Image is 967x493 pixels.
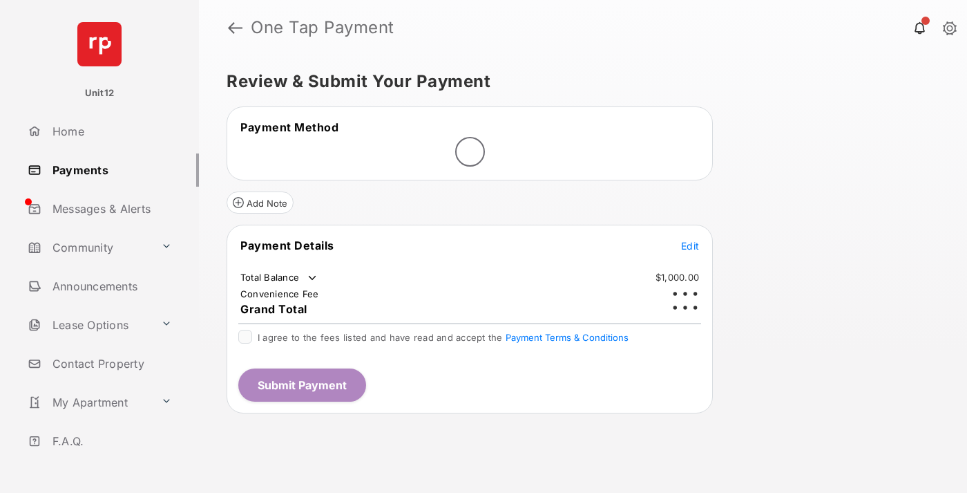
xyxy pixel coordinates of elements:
[506,332,629,343] button: I agree to the fees listed and have read and accept the
[85,86,115,100] p: Unit12
[240,302,307,316] span: Grand Total
[240,239,334,252] span: Payment Details
[227,192,294,214] button: Add Note
[681,239,699,252] button: Edit
[240,288,320,300] td: Convenience Fee
[227,73,928,90] h5: Review & Submit Your Payment
[22,192,199,225] a: Messages & Alerts
[22,231,155,264] a: Community
[22,347,199,380] a: Contact Property
[77,22,122,66] img: svg+xml;base64,PHN2ZyB4bWxucz0iaHR0cDovL3d3dy53My5vcmcvMjAwMC9zdmciIHdpZHRoPSI2NCIgaGVpZ2h0PSI2NC...
[22,270,199,303] a: Announcements
[240,120,338,134] span: Payment Method
[251,19,394,36] strong: One Tap Payment
[681,240,699,252] span: Edit
[22,115,199,148] a: Home
[22,425,199,458] a: F.A.Q.
[22,308,155,342] a: Lease Options
[238,369,366,402] button: Submit Payment
[22,154,199,187] a: Payments
[240,271,319,285] td: Total Balance
[655,271,700,283] td: $1,000.00
[258,332,629,343] span: I agree to the fees listed and have read and accept the
[22,386,155,419] a: My Apartment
